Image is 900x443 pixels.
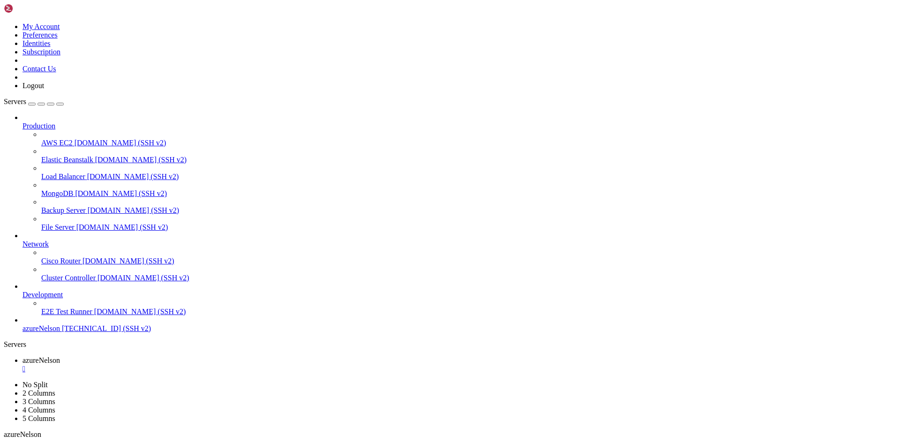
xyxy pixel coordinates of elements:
[22,398,55,405] a: 3 Columns
[4,139,778,147] x-row: To see these additional updates run: apt list --upgradable
[41,164,896,181] li: Load Balancer [DOMAIN_NAME] (SSH v2)
[4,430,41,438] span: azureNelson
[4,91,778,99] x-row: Swap usage: 0%
[95,156,187,164] span: [DOMAIN_NAME] (SSH v2)
[4,131,778,139] x-row: 14 of these updates are standard security updates.
[41,206,86,214] span: Backup Server
[4,155,778,163] x-row: Enable ESM Apps to receive additional future security updates.
[41,189,896,198] a: MongoDB [DOMAIN_NAME] (SSH v2)
[22,365,896,373] a: 
[75,139,166,147] span: [DOMAIN_NAME] (SSH v2)
[41,173,896,181] a: Load Balancer [DOMAIN_NAME] (SSH v2)
[4,98,26,105] span: Servers
[41,206,896,215] a: Backup Server [DOMAIN_NAME] (SSH v2)
[87,173,179,180] span: [DOMAIN_NAME] (SSH v2)
[22,240,896,248] a: Network
[22,282,896,316] li: Development
[41,265,896,282] li: Cluster Controller [DOMAIN_NAME] (SSH v2)
[41,308,896,316] a: E2E Test Runner [DOMAIN_NAME] (SSH v2)
[88,206,180,214] span: [DOMAIN_NAME] (SSH v2)
[97,274,189,282] span: [DOMAIN_NAME] (SSH v2)
[4,227,778,235] x-row: Ubuntu comes with ABSOLUTELY NO WARRANTY, to the extent permitted by
[22,48,60,56] a: Subscription
[4,68,778,75] x-row: System load: 0.0 Processes: 107
[22,356,60,364] span: azureNelson
[41,215,896,232] li: File Server [DOMAIN_NAME] (SSH v2)
[22,113,896,232] li: Production
[22,406,55,414] a: 4 Columns
[41,181,896,198] li: MongoDB [DOMAIN_NAME] (SSH v2)
[4,107,778,115] x-row: Expanded Security Maintenance for Applications is not enabled.
[22,65,56,73] a: Contact Us
[4,275,135,282] span: azureNelson@VM-UBUNTU-[PERSON_NAME]
[41,147,896,164] li: Elastic Beanstalk [DOMAIN_NAME] (SSH v2)
[41,139,73,147] span: AWS EC2
[82,257,174,265] span: [DOMAIN_NAME] (SSH v2)
[22,316,896,333] li: azureNelson [TECHNICAL_ID] (SSH v2)
[75,189,167,197] span: [DOMAIN_NAME] (SSH v2)
[22,31,58,39] a: Preferences
[22,23,60,30] a: My Account
[4,211,778,219] x-row: individual files in /usr/share/doc/*/copyright.
[41,308,92,315] span: E2E Test Runner
[4,36,778,44] x-row: * Support: [URL][DOMAIN_NAME]
[4,235,778,243] x-row: applicable law.
[4,98,64,105] a: Servers
[22,82,44,90] a: Logout
[4,4,778,12] x-row: Welcome to Ubuntu 22.04.5 LTS (GNU/Linux 6.8.0-1031-azure x86_64)
[22,240,49,248] span: Network
[41,223,896,232] a: File Server [DOMAIN_NAME] (SSH v2)
[22,39,51,47] a: Identities
[4,275,778,283] x-row: : $ ifconfig
[22,122,55,130] span: Production
[4,299,778,307] x-row: : $
[22,324,896,333] a: azureNelson [TECHNICAL_ID] (SSH v2)
[4,52,778,60] x-row: System information as of [DATE]
[41,198,896,215] li: Backup Server [DOMAIN_NAME] (SSH v2)
[41,156,93,164] span: Elastic Beanstalk
[4,251,778,259] x-row: To run a command as administrator (user "root"), use "sudo <command>".
[4,20,778,28] x-row: * Documentation: [URL][DOMAIN_NAME]
[41,257,896,265] a: Cisco Router [DOMAIN_NAME] (SSH v2)
[41,156,896,164] a: Elastic Beanstalk [DOMAIN_NAME] (SSH v2)
[22,381,48,389] a: No Split
[62,324,151,332] span: [TECHNICAL_ID] (SSH v2)
[41,223,75,231] span: File Server
[41,248,896,265] li: Cisco Router [DOMAIN_NAME] (SSH v2)
[4,83,778,91] x-row: Memory usage: 34% IPv4 address for eth0: [TECHNICAL_ID]
[41,139,896,147] a: AWS EC2 [DOMAIN_NAME] (SSH v2)
[139,275,142,282] span: ~
[76,223,168,231] span: [DOMAIN_NAME] (SSH v2)
[139,299,142,306] span: ~
[4,28,778,36] x-row: * Management: [URL][DOMAIN_NAME]
[22,324,60,332] span: azureNelson
[4,259,778,267] x-row: See "man sudo_root" for details.
[22,291,896,299] a: Development
[4,4,58,13] img: Shellngn
[41,274,896,282] a: Cluster Controller [DOMAIN_NAME] (SSH v2)
[4,340,896,349] div: Servers
[41,189,73,197] span: MongoDB
[41,173,85,180] span: Load Balancer
[4,203,778,211] x-row: the exact distribution terms for each program are described in the
[130,299,134,307] div: (32, 37)
[41,257,81,265] span: Cisco Router
[41,130,896,147] li: AWS EC2 [DOMAIN_NAME] (SSH v2)
[94,308,186,315] span: [DOMAIN_NAME] (SSH v2)
[4,163,778,171] x-row: See [URL][DOMAIN_NAME] or run: sudo pro status
[4,283,778,291] x-row: Command 'ifconfig' not found, but can be installed with:
[4,75,778,83] x-row: Usage of /: 6.2% of 28.89GB Users logged in: 0
[41,274,96,282] span: Cluster Controller
[22,291,63,299] span: Development
[22,414,55,422] a: 5 Columns
[22,356,896,373] a: azureNelson
[22,232,896,282] li: Network
[4,123,778,131] x-row: 20 updates can be applied immediately.
[22,389,55,397] a: 2 Columns
[41,299,896,316] li: E2E Test Runner [DOMAIN_NAME] (SSH v2)
[4,195,778,203] x-row: The programs included with the Ubuntu system are free software;
[4,291,778,299] x-row: sudo apt install net-tools
[4,299,135,306] span: azureNelson@VM-UBUNTU-[PERSON_NAME]
[22,122,896,130] a: Production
